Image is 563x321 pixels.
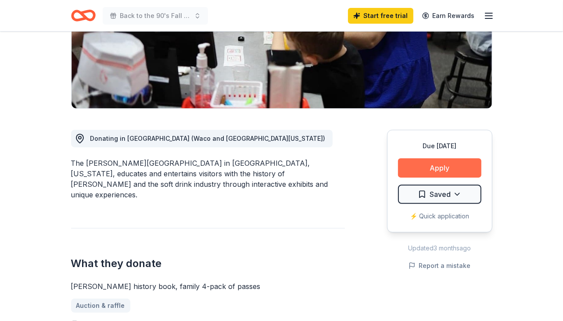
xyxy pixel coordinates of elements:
[409,260,471,271] button: Report a mistake
[71,257,345,271] h2: What they donate
[387,243,492,253] div: Updated 3 months ago
[398,211,481,221] div: ⚡️ Quick application
[398,185,481,204] button: Saved
[398,158,481,178] button: Apply
[120,11,190,21] span: Back to the 90's Fall Festival
[71,5,96,26] a: Home
[71,158,345,200] div: The [PERSON_NAME][GEOGRAPHIC_DATA] in [GEOGRAPHIC_DATA], [US_STATE], educates and entertains visi...
[71,299,130,313] a: Auction & raffle
[103,7,208,25] button: Back to the 90's Fall Festival
[430,189,451,200] span: Saved
[90,135,326,142] span: Donating in [GEOGRAPHIC_DATA] (Waco and [GEOGRAPHIC_DATA][US_STATE])
[71,281,345,292] div: [PERSON_NAME] history book, family 4-pack of passes
[348,8,413,24] a: Start free trial
[417,8,480,24] a: Earn Rewards
[398,141,481,151] div: Due [DATE]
